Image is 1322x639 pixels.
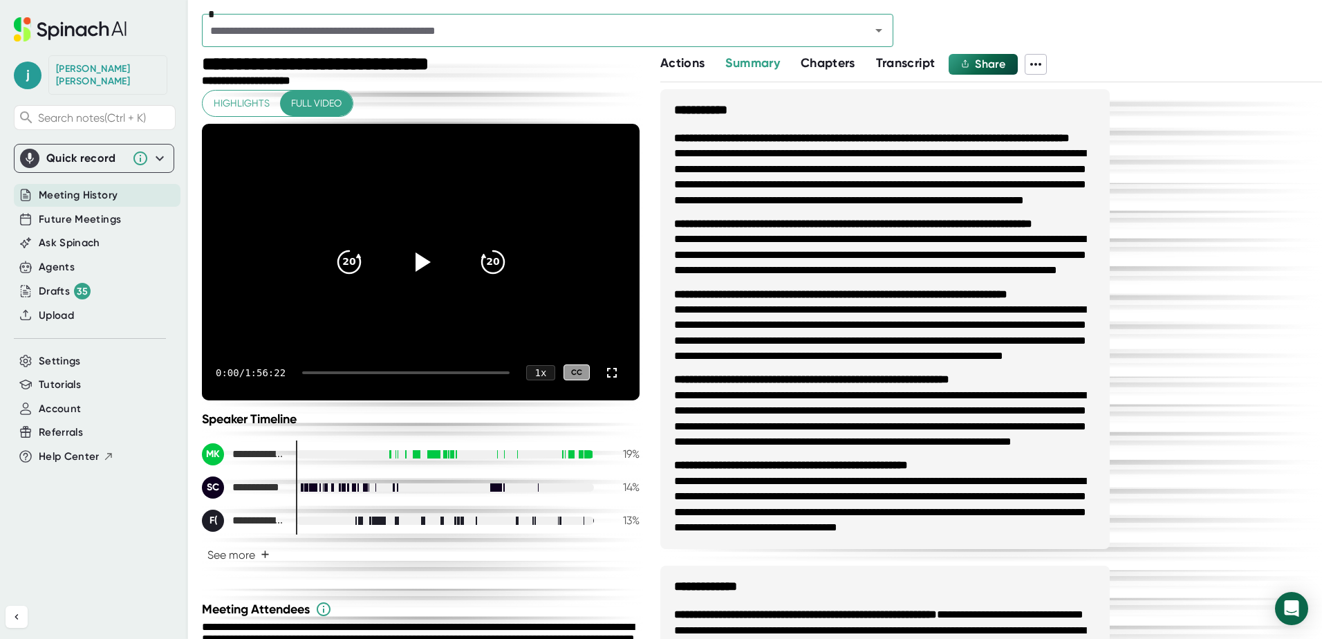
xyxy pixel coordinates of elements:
[975,57,1005,71] span: Share
[202,510,285,532] div: Frances Fu (she/her)
[725,54,779,73] button: Summary
[56,63,160,87] div: Joan Beck
[725,55,779,71] span: Summary
[202,510,224,532] div: F(
[876,54,935,73] button: Transcript
[14,62,41,89] span: j
[526,365,555,380] div: 1 x
[869,21,888,40] button: Open
[949,54,1018,75] button: Share
[46,151,125,165] div: Quick record
[39,283,91,299] button: Drafts 35
[564,364,590,380] div: CC
[202,601,643,618] div: Meeting Attendees
[605,481,640,494] div: 14 %
[202,443,285,465] div: Michael Kinney
[216,367,286,378] div: 0:00 / 1:56:22
[605,514,640,527] div: 13 %
[39,353,81,369] button: Settings
[291,95,342,112] span: Full video
[801,54,855,73] button: Chapters
[202,476,285,499] div: Staci Cross
[876,55,935,71] span: Transcript
[39,259,75,275] button: Agents
[39,187,118,203] button: Meeting History
[6,606,28,628] button: Collapse sidebar
[605,447,640,461] div: 19 %
[74,283,91,299] div: 35
[39,449,100,465] span: Help Center
[202,443,224,465] div: MK
[1275,592,1308,625] div: Open Intercom Messenger
[801,55,855,71] span: Chapters
[39,425,83,441] button: Referrals
[261,549,270,560] span: +
[214,95,270,112] span: Highlights
[203,91,281,116] button: Highlights
[39,377,81,393] button: Tutorials
[39,308,74,324] button: Upload
[39,235,100,251] button: Ask Spinach
[39,449,114,465] button: Help Center
[202,411,640,427] div: Speaker Timeline
[202,543,275,567] button: See more+
[202,476,224,499] div: SC
[20,145,168,172] div: Quick record
[660,54,705,73] button: Actions
[39,401,81,417] button: Account
[39,212,121,228] button: Future Meetings
[280,91,353,116] button: Full video
[38,111,171,124] span: Search notes (Ctrl + K)
[39,283,91,299] div: Drafts
[660,55,705,71] span: Actions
